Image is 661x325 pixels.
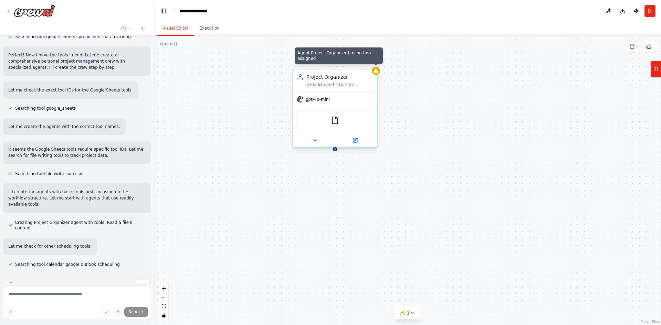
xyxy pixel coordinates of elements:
img: Logo [14,4,55,17]
div: Organize and structure personal projects by breaking them down into manageable tasks, setting pri... [306,82,373,87]
p: It seems the Google Sheets tools require specific tool IDs. Let me search for file writing tools ... [8,146,146,159]
button: Execution [194,21,225,36]
div: React Flow controls [159,284,168,320]
button: Open in side panel [336,136,375,144]
p: Let me check for other scheduling tools: [8,243,92,249]
div: Agent Project Organizer has no task assignedProject OrganizerOrganize and structure personal proj... [292,70,378,149]
span: Searching tool google sheets spreadsheet data tracking [15,34,131,40]
div: Project Organizer [306,74,373,80]
button: Switch to previous chat [118,25,135,33]
button: Send [124,307,148,317]
span: Creating Project Organizer agent with tools: Read a file's content [15,220,146,231]
p: Let me create the agents with the correct tool names: [8,123,120,130]
span: Searching tool file write json csv [15,171,82,176]
a: React Flow attribution [641,320,660,324]
button: Stop [134,280,150,290]
button: Upload files [102,307,112,317]
img: FileReadTool [331,116,339,124]
div: Version 1 [160,41,178,47]
p: Let me check the exact tool IDs for the Google Sheets tools: [8,87,133,93]
button: Start a new chat [137,25,148,33]
button: Improve this prompt [6,307,15,317]
div: Agent Project Organizer has no task assigned [295,47,383,64]
button: zoom in [159,284,168,293]
span: Send [128,309,139,315]
button: zoom out [159,293,168,302]
button: Hide left sidebar [158,6,168,16]
button: toggle interactivity [159,311,168,320]
p: Perfect! Now I have the tools I need. Let me create a comprehensive personal project management c... [8,52,146,71]
span: 1 [407,310,410,316]
button: fit view [159,302,168,311]
span: Searching tool google_sheets [15,106,76,111]
span: gpt-4o-mini [306,97,330,102]
button: Visual Editor [157,21,194,36]
button: Click to speak your automation idea [113,307,123,317]
span: Stop [137,282,147,288]
span: Searching tool calendar google outlook scheduling [15,262,120,267]
span: Thinking... [17,282,38,288]
button: 1 [395,307,421,319]
nav: breadcrumb [179,8,214,14]
p: I'll create the agents with basic tools first, focusing on the workflow structure. Let me start w... [8,189,146,207]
